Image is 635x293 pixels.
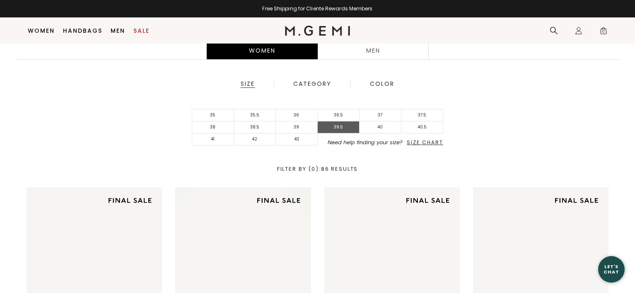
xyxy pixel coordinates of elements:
li: 40.5 [401,121,443,133]
li: 36.5 [318,109,360,121]
li: 41 [192,133,234,145]
li: 37 [360,109,401,121]
div: Women [207,42,318,59]
li: 35.5 [234,109,276,121]
li: 39.5 [318,121,360,133]
div: Filter By (0) : 86 Results [10,166,625,172]
li: 39 [276,121,318,133]
a: Handbags [63,27,102,34]
li: 38.5 [234,121,276,133]
div: Color [369,80,395,88]
a: Women [28,27,55,34]
li: 36 [276,109,318,121]
div: Size [240,80,255,88]
a: Men [318,42,429,59]
div: Let's Chat [598,264,625,274]
div: Category [293,80,332,88]
li: 35 [192,109,234,121]
a: Men [111,27,125,34]
img: final sale tag [251,192,306,209]
img: final sale tag [401,192,455,209]
img: M.Gemi [285,26,350,36]
span: 0 [599,28,608,36]
span: Size Chart [407,139,443,146]
li: 37.5 [401,109,443,121]
li: 42 [234,133,276,145]
li: 38 [192,121,234,133]
li: Need help finding your size? [318,140,443,145]
li: 43 [276,133,318,145]
img: final sale tag [103,192,157,209]
img: final sale tag [549,192,604,209]
li: 40 [360,121,401,133]
a: Sale [133,27,150,34]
